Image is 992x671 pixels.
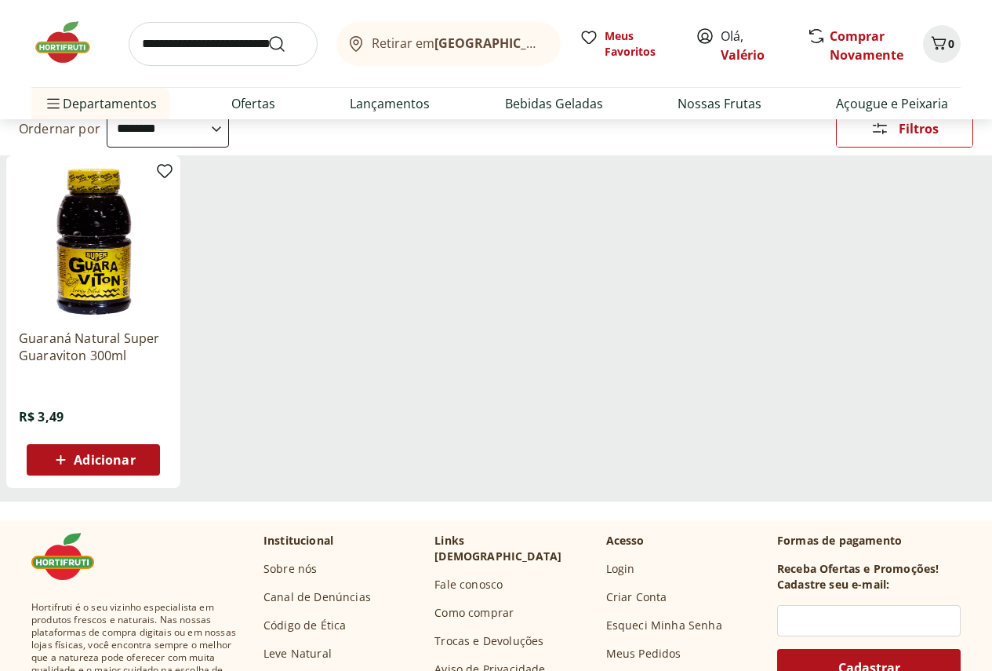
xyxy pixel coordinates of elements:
[263,561,317,577] a: Sobre nós
[31,533,110,580] img: Hortifruti
[434,35,699,52] b: [GEOGRAPHIC_DATA]/[GEOGRAPHIC_DATA]
[19,168,168,317] img: Guaraná Natural Super Guaraviton 300ml
[505,94,603,113] a: Bebidas Geladas
[350,94,430,113] a: Lançamentos
[19,408,64,425] span: R$ 3,49
[44,85,63,122] button: Menu
[721,27,790,64] span: Olá,
[830,27,903,64] a: Comprar Novamente
[605,28,677,60] span: Meus Favoritos
[267,35,305,53] button: Submit Search
[434,533,593,564] p: Links [DEMOGRAPHIC_DATA]
[434,577,503,593] a: Fale conosco
[580,28,677,60] a: Meus Favoritos
[606,533,645,549] p: Acesso
[263,589,371,605] a: Canal de Denúncias
[74,454,135,466] span: Adicionar
[263,533,333,549] p: Institucional
[606,589,667,605] a: Criar Conta
[19,120,100,137] label: Ordernar por
[836,94,948,113] a: Açougue e Peixaria
[263,618,346,633] a: Código de Ética
[19,330,168,364] a: Guaraná Natural Super Guaraviton 300ml
[721,46,765,64] a: Valério
[129,22,318,66] input: search
[777,577,889,593] h3: Cadastre seu e-mail:
[777,561,939,577] h3: Receba Ofertas e Promoções!
[31,19,110,66] img: Hortifruti
[899,122,939,135] span: Filtros
[777,533,961,549] p: Formas de pagamento
[27,444,160,476] button: Adicionar
[870,119,889,138] svg: Abrir Filtros
[923,25,961,63] button: Carrinho
[948,36,954,51] span: 0
[434,633,543,649] a: Trocas e Devoluções
[372,36,545,50] span: Retirar em
[606,618,722,633] a: Esqueci Minha Senha
[606,561,635,577] a: Login
[606,646,681,662] a: Meus Pedidos
[434,605,514,621] a: Como comprar
[678,94,761,113] a: Nossas Frutas
[263,646,332,662] a: Leve Natural
[44,85,157,122] span: Departamentos
[231,94,275,113] a: Ofertas
[336,22,561,66] button: Retirar em[GEOGRAPHIC_DATA]/[GEOGRAPHIC_DATA]
[836,110,973,148] button: Filtros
